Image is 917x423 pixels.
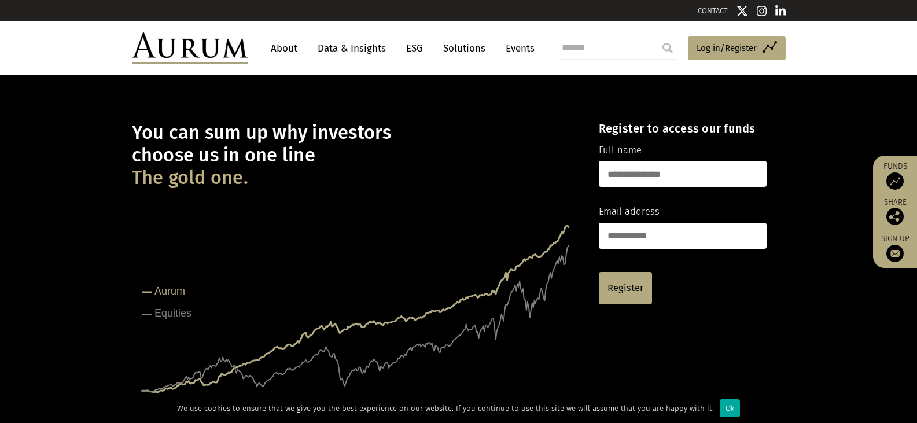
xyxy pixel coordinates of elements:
[879,198,911,225] div: Share
[154,285,185,297] tspan: Aurum
[132,32,248,64] img: Aurum
[265,38,303,59] a: About
[599,204,660,219] label: Email address
[697,41,757,55] span: Log in/Register
[879,161,911,190] a: Funds
[736,5,748,17] img: Twitter icon
[879,234,911,262] a: Sign up
[886,208,904,225] img: Share this post
[312,38,392,59] a: Data & Insights
[500,38,535,59] a: Events
[886,245,904,262] img: Sign up to our newsletter
[720,399,740,417] div: Ok
[132,122,579,189] h1: You can sum up why investors choose us in one line
[886,172,904,190] img: Access Funds
[437,38,491,59] a: Solutions
[599,272,652,304] a: Register
[775,5,786,17] img: Linkedin icon
[757,5,767,17] img: Instagram icon
[154,307,191,319] tspan: Equities
[656,36,679,60] input: Submit
[132,167,248,189] span: The gold one.
[599,143,642,158] label: Full name
[698,6,728,15] a: CONTACT
[599,122,767,135] h4: Register to access our funds
[400,38,429,59] a: ESG
[688,36,786,61] a: Log in/Register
